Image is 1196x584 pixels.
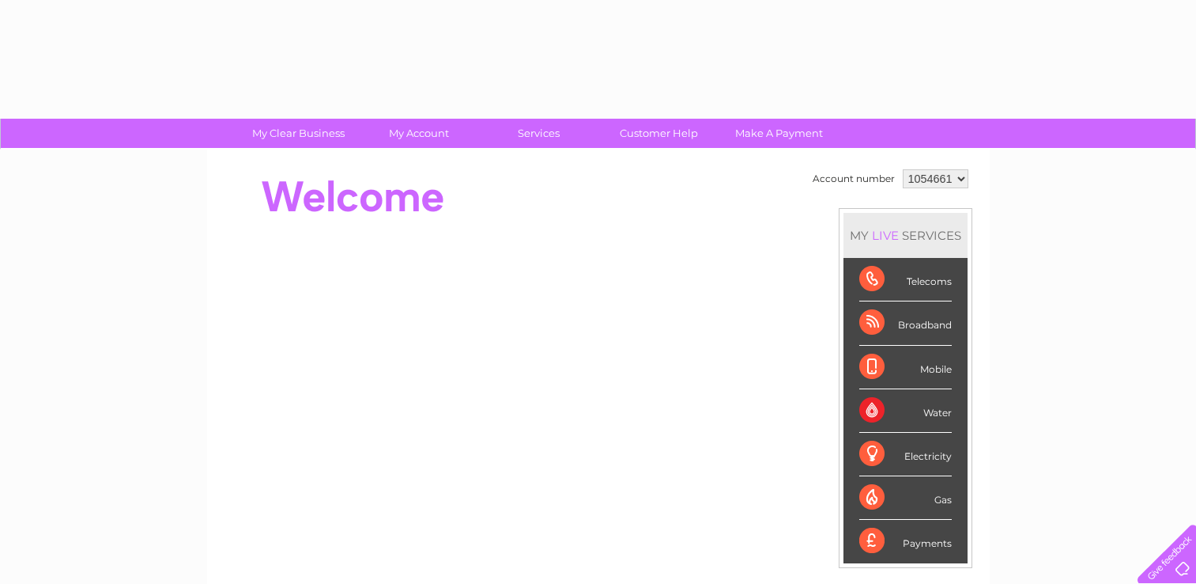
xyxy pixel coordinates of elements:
[473,119,604,148] a: Services
[859,301,952,345] div: Broadband
[843,213,968,258] div: MY SERVICES
[809,165,899,192] td: Account number
[859,258,952,301] div: Telecoms
[859,476,952,520] div: Gas
[233,119,364,148] a: My Clear Business
[859,346,952,389] div: Mobile
[353,119,484,148] a: My Account
[859,520,952,563] div: Payments
[714,119,844,148] a: Make A Payment
[859,433,952,476] div: Electricity
[859,389,952,433] div: Water
[869,228,902,243] div: LIVE
[594,119,724,148] a: Customer Help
